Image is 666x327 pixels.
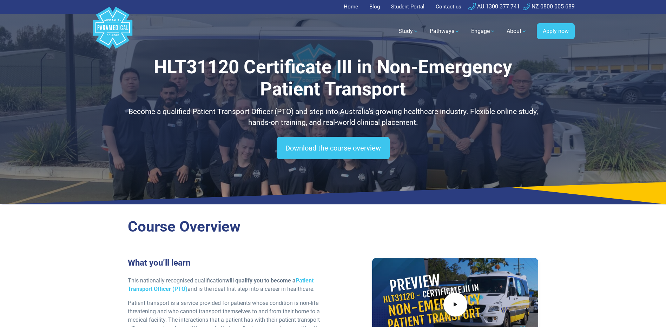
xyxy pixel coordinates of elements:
strong: will qualify you to become a [128,277,314,292]
h1: HLT31120 Certificate III in Non-Emergency Patient Transport [128,56,539,101]
a: Download the course overview [277,137,390,159]
a: Pathways [426,21,464,41]
a: Apply now [537,23,575,39]
a: About [502,21,531,41]
a: AU 1300 377 741 [468,3,520,10]
a: Study [394,21,423,41]
a: Australian Paramedical College [92,14,134,49]
p: Become a qualified Patient Transport Officer (PTO) and step into Australia’s growing healthcare i... [128,106,539,128]
a: NZ 0800 005 689 [523,3,575,10]
p: This nationally recognised qualification and is the ideal first step into a career in healthcare. [128,276,329,293]
a: Patient Transport Officer (PTO) [128,277,314,292]
h2: Course Overview [128,218,539,236]
a: Engage [467,21,500,41]
h3: What you’ll learn [128,258,329,268]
